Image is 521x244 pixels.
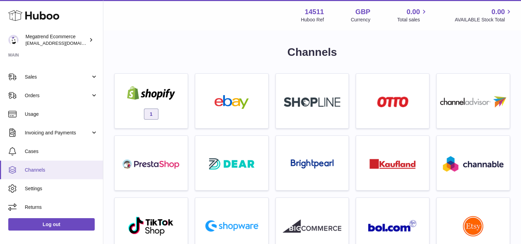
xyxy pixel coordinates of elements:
[25,33,87,47] div: Megatrend Ecommerce
[283,219,341,233] img: roseta-bigcommerce
[291,159,334,169] img: roseta-brightpearl
[351,17,371,23] div: Currency
[440,139,506,187] a: roseta-channable
[377,96,408,107] img: roseta-otto
[202,95,261,109] img: ebay
[369,159,416,169] img: roseta-kaufland
[25,92,91,99] span: Orders
[144,109,158,120] span: 1
[25,204,98,211] span: Returns
[25,74,91,80] span: Sales
[397,17,428,23] span: Total sales
[118,139,184,187] a: roseta-prestashop
[25,130,91,136] span: Invoicing and Payments
[397,7,428,23] a: 0.00 Total sales
[118,77,184,125] a: shopify 1
[25,167,98,173] span: Channels
[368,220,417,232] img: roseta-bol
[407,7,420,17] span: 0.00
[355,7,370,17] strong: GBP
[455,17,513,23] span: AVAILABLE Stock Total
[279,77,345,125] a: roseta-shopline
[301,17,324,23] div: Huboo Ref
[207,156,257,172] img: roseta-dear
[122,157,180,171] img: roseta-prestashop
[199,77,265,125] a: ebay
[305,7,324,17] strong: 14511
[25,185,98,192] span: Settings
[440,96,506,108] img: roseta-channel-advisor
[360,139,426,187] a: roseta-kaufland
[491,7,505,17] span: 0.00
[463,216,483,236] img: roseta-etsy
[8,35,19,45] img: megatrend.ecommerce@proton.me
[440,77,506,125] a: roseta-channel-advisor
[25,148,98,155] span: Cases
[284,97,340,107] img: roseta-shopline
[25,40,101,46] span: [EMAIL_ADDRESS][DOMAIN_NAME]
[122,86,180,100] img: shopify
[202,217,261,234] img: roseta-shopware
[455,7,513,23] a: 0.00 AVAILABLE Stock Total
[8,218,95,231] a: Log out
[114,45,510,60] h1: Channels
[279,139,345,187] a: roseta-brightpearl
[25,111,98,118] span: Usage
[360,77,426,125] a: roseta-otto
[128,216,174,236] img: roseta-tiktokshop
[199,139,265,187] a: roseta-dear
[443,156,503,172] img: roseta-channable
